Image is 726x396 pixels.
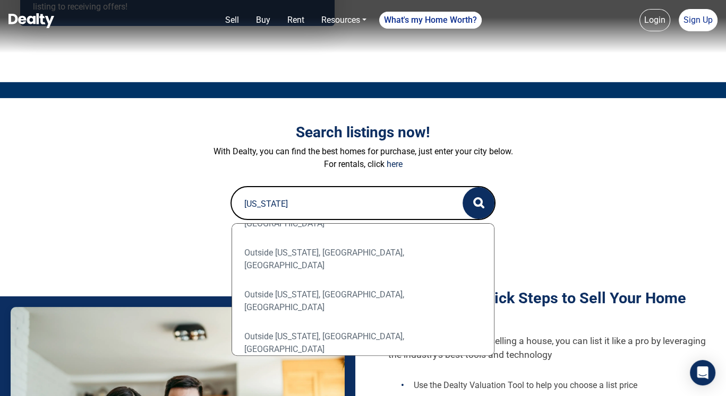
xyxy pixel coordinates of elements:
[251,10,274,31] a: Buy
[240,284,486,318] div: Outside [US_STATE], [GEOGRAPHIC_DATA], [GEOGRAPHIC_DATA]
[240,242,486,276] div: Outside [US_STATE], [GEOGRAPHIC_DATA], [GEOGRAPHIC_DATA]
[388,289,710,325] h1: Get Moving: Quick Steps to Sell Your Home Fast!
[639,9,670,31] a: Login
[69,158,658,171] p: For rentals, click
[69,145,658,158] p: With Dealty, you can find the best homes for purchase, just enter your city below.
[387,159,403,169] a: here
[240,326,486,360] div: Outside [US_STATE], [GEOGRAPHIC_DATA], [GEOGRAPHIC_DATA]
[232,187,442,221] input: Search by city...
[379,12,482,29] a: What's my Home Worth?
[388,334,710,362] p: Even if it's your first time selling a house, you can list it like a pro by leveraging the indust...
[283,10,308,31] a: Rent
[401,375,710,396] li: Use the Dealty Valuation Tool to help you choose a list price
[8,13,54,28] img: Dealty - Buy, Sell & Rent Homes
[69,124,658,142] h3: Search listings now!
[5,364,37,396] iframe: BigID CMP Widget
[679,9,718,31] a: Sign Up
[317,10,370,31] a: Resources
[690,360,715,385] div: Open Intercom Messenger
[220,10,243,31] a: Sell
